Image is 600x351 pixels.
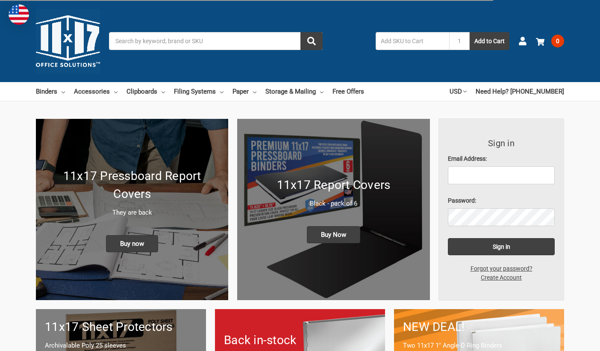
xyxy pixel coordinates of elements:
h3: Sign in [448,137,555,150]
span: 0 [551,35,564,47]
p: Black - pack of 6 [246,199,421,209]
a: Storage & Mailing [265,82,324,101]
h1: 11x17 Sheet Protectors [45,318,197,336]
a: Forgot your password? [466,264,537,273]
label: Email Address: [448,154,555,163]
a: USD [450,82,467,101]
label: Password: [448,196,555,205]
h1: 11x17 Pressboard Report Covers [45,167,219,203]
a: 11x17 Report Covers 11x17 Report Covers Black - pack of 6 Buy Now [237,119,429,300]
a: Clipboards [126,82,165,101]
span: Buy Now [307,226,360,243]
input: Search by keyword, brand or SKU [109,32,323,50]
a: Free Offers [332,82,364,101]
input: Sign in [448,238,555,255]
img: New 11x17 Pressboard Binders [36,119,228,300]
a: 0 [536,30,564,52]
span: Buy now [106,235,158,252]
h1: 11x17 Report Covers [246,176,421,194]
iframe: Google Customer Reviews [529,328,600,351]
h1: NEW DEAL! [403,318,555,336]
img: duty and tax information for United States [9,4,29,25]
p: Two 11x17 1" Angle-D Ring Binders [403,341,555,351]
img: 11x17 Report Covers [237,119,429,300]
img: 11x17.com [36,9,100,73]
p: Archivalable Poly 25 sleeves [45,341,197,351]
a: Paper [232,82,256,101]
h1: Back in-stock [224,331,376,349]
a: Accessories [74,82,118,101]
a: Filing Systems [174,82,224,101]
p: They are back [45,208,219,218]
a: Binders [36,82,65,101]
a: Create Account [476,273,526,282]
a: Need Help? [PHONE_NUMBER] [476,82,564,101]
input: Add SKU to Cart [376,32,449,50]
a: New 11x17 Pressboard Binders 11x17 Pressboard Report Covers They are back Buy now [36,119,228,300]
button: Add to Cart [470,32,509,50]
